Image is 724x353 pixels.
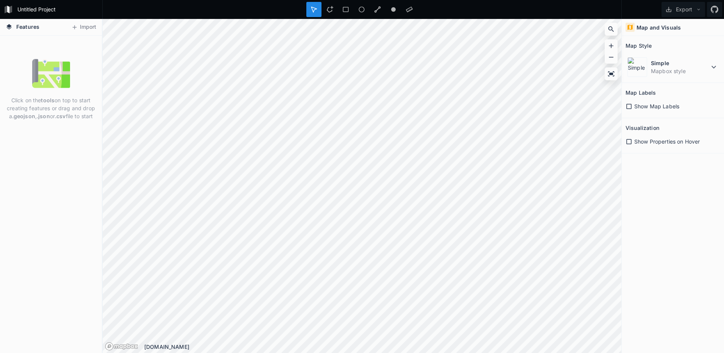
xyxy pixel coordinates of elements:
[32,55,70,92] img: empty
[651,59,709,67] dt: Simple
[16,23,39,31] span: Features
[41,97,55,103] strong: tools
[37,113,50,119] strong: .json
[637,23,681,31] h4: Map and Visuals
[105,342,138,351] a: Mapbox logo
[626,87,656,98] h2: Map Labels
[626,40,652,52] h2: Map Style
[651,67,709,75] dd: Mapbox style
[55,113,66,119] strong: .csv
[6,96,96,120] p: Click on the on top to start creating features or drag and drop a , or file to start
[634,102,679,110] span: Show Map Labels
[627,57,647,77] img: Simple
[144,343,621,351] div: [DOMAIN_NAME]
[626,122,659,134] h2: Visualization
[662,2,705,17] button: Export
[67,21,100,33] button: Import
[634,137,700,145] span: Show Properties on Hover
[12,113,35,119] strong: .geojson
